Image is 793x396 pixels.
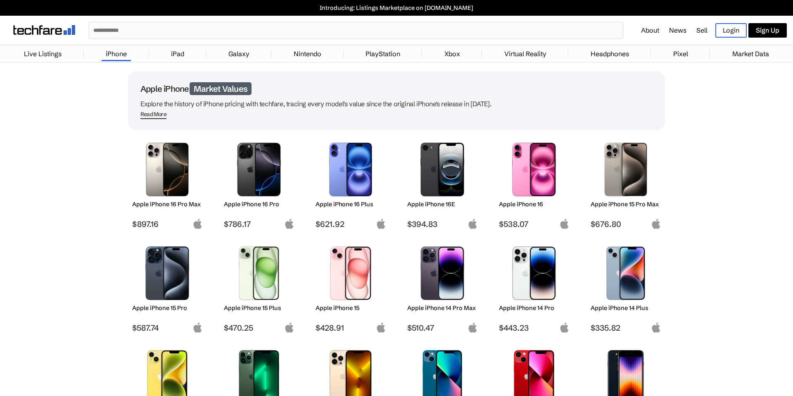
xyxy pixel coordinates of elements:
img: iPhone 15 Pro [138,246,197,300]
img: iPhone 15 [322,246,380,300]
span: $335.82 [591,323,661,333]
a: Sign Up [748,23,787,38]
img: iPhone 14 Plus [597,246,655,300]
h2: Apple iPhone 14 Pro [499,304,570,312]
a: Headphones [586,45,633,62]
h2: Apple iPhone 16 Pro Max [132,200,203,208]
a: Nintendo [290,45,325,62]
span: $676.80 [591,219,661,229]
a: iPhone 15 Pro Max Apple iPhone 15 Pro Max $676.80 apple-logo [586,138,665,229]
span: Market Values [190,82,252,95]
a: About [641,26,659,34]
a: Galaxy [224,45,254,62]
img: apple-logo [376,322,386,333]
span: $510.47 [407,323,478,333]
h2: Apple iPhone 16E [407,200,478,208]
img: iPhone 16 Pro [230,143,288,196]
a: iPhone 14 Pro Apple iPhone 14 Pro $443.23 apple-logo [495,242,573,333]
a: iPad [167,45,188,62]
a: News [669,26,686,34]
a: iPhone 16E Apple iPhone 16E $394.83 apple-logo [403,138,482,229]
img: iPhone 16 Pro Max [138,143,197,196]
img: apple-logo [651,219,661,229]
a: iPhone 16 Pro Max Apple iPhone 16 Pro Max $897.16 apple-logo [128,138,207,229]
a: Pixel [669,45,692,62]
img: apple-logo [559,219,570,229]
h2: Apple iPhone 15 Pro [132,304,203,312]
a: Market Data [728,45,773,62]
img: iPhone 14 Pro Max [413,246,472,300]
img: techfare logo [13,25,75,35]
h2: Apple iPhone 16 Pro [224,200,294,208]
img: apple-logo [559,322,570,333]
a: Virtual Reality [500,45,551,62]
img: apple-logo [651,322,661,333]
div: Read More [140,111,166,118]
h1: Apple iPhone [140,83,653,94]
img: apple-logo [284,322,294,333]
img: apple-logo [468,322,478,333]
a: Sell [696,26,708,34]
img: apple-logo [468,219,478,229]
a: iPhone 14 Plus Apple iPhone 14 Plus $335.82 apple-logo [586,242,665,333]
span: $394.83 [407,219,478,229]
img: iPhone 16 Plus [322,143,380,196]
h2: Apple iPhone 14 Plus [591,304,661,312]
img: iPhone 15 Plus [230,246,288,300]
img: iPhone 16 [505,143,563,196]
a: iPhone 15 Plus Apple iPhone 15 Plus $470.25 apple-logo [220,242,298,333]
span: Read More [140,111,166,119]
span: $621.92 [316,219,386,229]
a: Login [715,23,747,38]
span: $470.25 [224,323,294,333]
a: Xbox [440,45,464,62]
h2: Apple iPhone 16 Plus [316,200,386,208]
span: $443.23 [499,323,570,333]
a: iPhone [102,45,131,62]
img: apple-logo [192,219,203,229]
a: iPhone 15 Pro Apple iPhone 15 Pro $587.74 apple-logo [128,242,207,333]
img: iPhone 14 Pro [505,246,563,300]
h2: Apple iPhone 14 Pro Max [407,304,478,312]
img: apple-logo [284,219,294,229]
img: apple-logo [192,322,203,333]
img: iPhone 16E [413,143,472,196]
img: apple-logo [376,219,386,229]
p: Explore the history of iPhone pricing with techfare, tracing every model's value since the origin... [140,98,653,110]
h2: Apple iPhone 15 Plus [224,304,294,312]
img: iPhone 15 Pro Max [597,143,655,196]
a: Introducing: Listings Marketplace on [DOMAIN_NAME] [4,4,789,12]
span: $587.74 [132,323,203,333]
span: $538.07 [499,219,570,229]
h2: Apple iPhone 16 [499,200,570,208]
h2: Apple iPhone 15 Pro Max [591,200,661,208]
a: iPhone 15 Apple iPhone 15 $428.91 apple-logo [311,242,390,333]
a: iPhone 14 Pro Max Apple iPhone 14 Pro Max $510.47 apple-logo [403,242,482,333]
span: $786.17 [224,219,294,229]
span: $897.16 [132,219,203,229]
a: PlayStation [361,45,404,62]
h2: Apple iPhone 15 [316,304,386,312]
a: iPhone 16 Pro Apple iPhone 16 Pro $786.17 apple-logo [220,138,298,229]
a: Live Listings [20,45,66,62]
a: iPhone 16 Apple iPhone 16 $538.07 apple-logo [495,138,573,229]
a: iPhone 16 Plus Apple iPhone 16 Plus $621.92 apple-logo [311,138,390,229]
span: $428.91 [316,323,386,333]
